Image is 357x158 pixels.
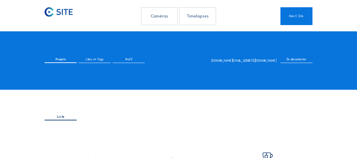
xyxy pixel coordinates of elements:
[211,59,276,62] div: [DOMAIN_NAME][EMAIL_ADDRESS][DOMAIN_NAME]
[45,7,73,16] img: C-SITE Logo
[141,7,177,25] div: Caméras
[280,58,312,63] div: Se déconnecter
[86,58,104,61] span: Likes et Tags
[179,7,216,25] div: Timelapses
[45,7,77,25] a: C-SITE Logo
[57,115,64,118] span: Liste
[280,7,312,25] a: Mon C-Site
[125,58,132,61] span: Profil
[55,58,66,61] span: Projets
